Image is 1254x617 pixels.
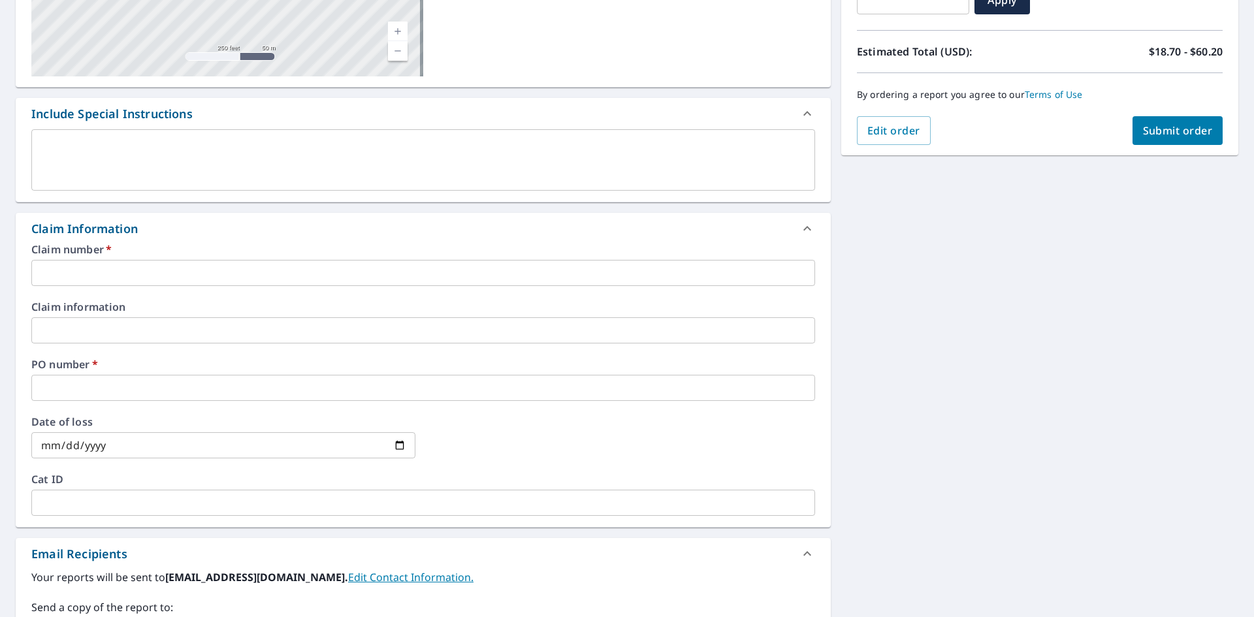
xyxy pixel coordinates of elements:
[1025,88,1083,101] a: Terms of Use
[388,22,408,41] a: Current Level 17, Zoom In
[1149,44,1223,59] p: $18.70 - $60.20
[867,123,920,138] span: Edit order
[31,417,415,427] label: Date of loss
[31,599,815,615] label: Send a copy of the report to:
[31,220,138,238] div: Claim Information
[857,116,931,145] button: Edit order
[348,570,474,584] a: EditContactInfo
[16,98,831,129] div: Include Special Instructions
[16,538,831,569] div: Email Recipients
[857,89,1223,101] p: By ordering a report you agree to our
[165,570,348,584] b: [EMAIL_ADDRESS][DOMAIN_NAME].
[857,44,1040,59] p: Estimated Total (USD):
[31,569,815,585] label: Your reports will be sent to
[31,545,127,563] div: Email Recipients
[31,105,193,123] div: Include Special Instructions
[16,213,831,244] div: Claim Information
[1133,116,1223,145] button: Submit order
[31,474,815,484] label: Cat ID
[388,41,408,61] a: Current Level 17, Zoom Out
[31,302,815,312] label: Claim information
[31,359,815,370] label: PO number
[31,244,815,255] label: Claim number
[1143,123,1213,138] span: Submit order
